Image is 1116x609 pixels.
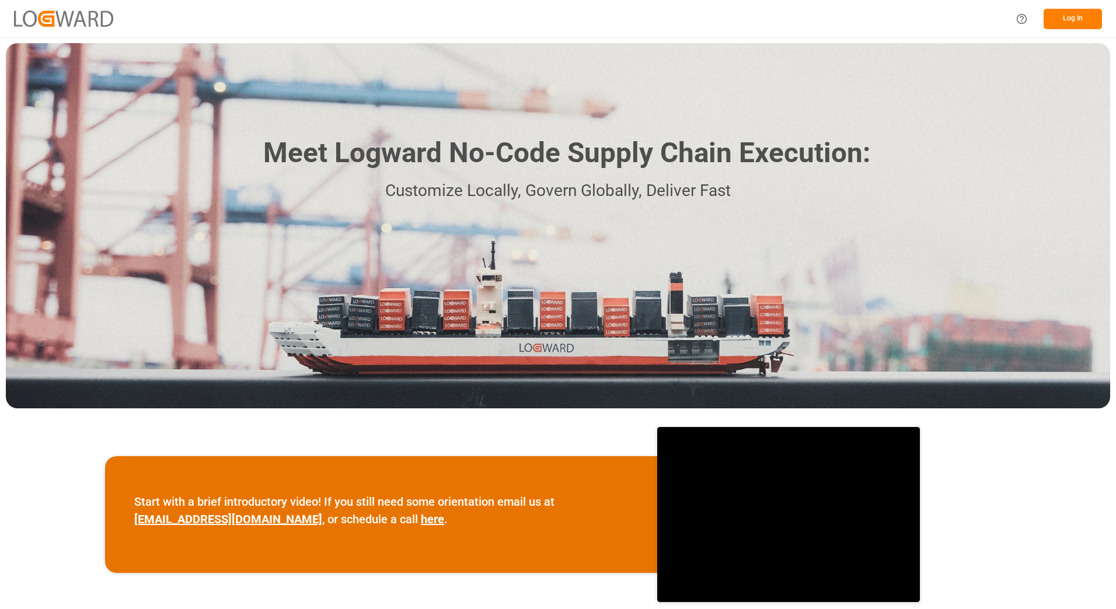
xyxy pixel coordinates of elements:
button: Log In [1044,9,1102,29]
p: Start with a brief introductory video! If you still need some orientation email us at , or schedu... [134,493,628,528]
button: Help Center [1009,6,1035,32]
h1: Meet Logward No-Code Supply Chain Execution: [263,132,870,174]
a: here [421,512,444,526]
a: [EMAIL_ADDRESS][DOMAIN_NAME] [134,512,322,526]
p: Customize Locally, Govern Globally, Deliver Fast [246,178,870,204]
img: Logward_new_orange.png [14,10,113,26]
